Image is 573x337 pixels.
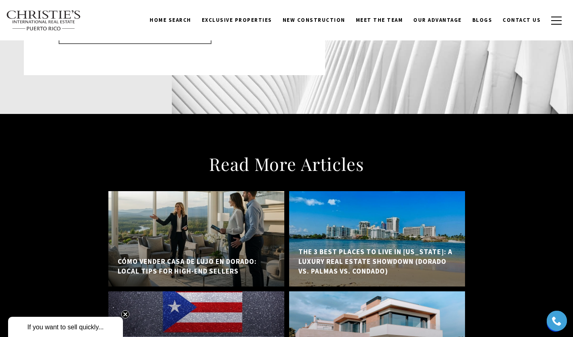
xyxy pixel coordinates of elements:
h5: Cómo Vender Casa de Lujo en Dorado: Local Tips for High-End Sellers [118,257,275,276]
button: button [546,9,567,32]
div: If you want to sell quickly... Close teaser [8,317,123,337]
a: Blogs [467,13,498,28]
a: Exclusive Properties [197,13,277,28]
img: Christie's International Real Estate text transparent background [6,10,81,31]
a: Home Search [144,13,197,28]
a: New Construction [277,13,351,28]
a: The 3 Best Places to Live in Puerto Rico: A Luxury Real Estate Showdown (Dorado vs. Palmas vs. Co... [289,191,465,286]
a: Cómo Vender Casa de Lujo en Dorado: Local Tips for High-End Sellers Cómo Vender Casa de Lujo en D... [108,191,284,286]
a: Meet the Team [351,13,408,28]
span: New Construction [283,17,345,23]
span: If you want to sell quickly... [27,324,104,331]
span: Contact Us [503,17,541,23]
span: Our Advantage [413,17,462,23]
a: Our Advantage [408,13,467,28]
h5: The 3 Best Places to Live in [US_STATE]: A Luxury Real Estate Showdown (Dorado vs. Palmas vs. Con... [298,247,456,276]
button: Close teaser [121,310,129,318]
span: Exclusive Properties [202,17,272,23]
span: Blogs [472,17,493,23]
